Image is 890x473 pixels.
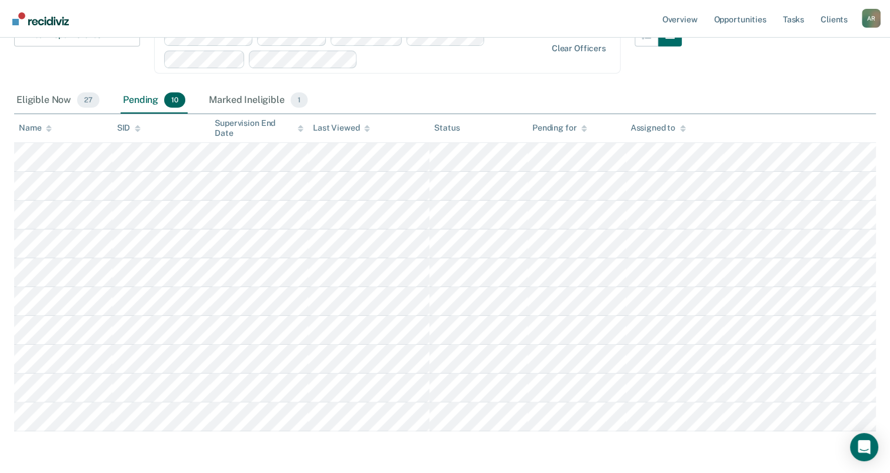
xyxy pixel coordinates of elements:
button: Profile dropdown button [862,9,881,28]
div: Name [19,123,52,133]
span: 10 [164,92,185,108]
div: Status [434,123,459,133]
div: Eligible Now27 [14,88,102,114]
div: Open Intercom Messenger [850,433,878,461]
div: Assigned to [631,123,686,133]
div: Clear officers [552,44,606,54]
span: 27 [77,92,99,108]
div: Marked Ineligible1 [206,88,310,114]
div: Last Viewed [313,123,370,133]
div: Pending for [532,123,587,133]
span: 1 [291,92,308,108]
img: Recidiviz [12,12,69,25]
div: Supervision End Date [215,118,304,138]
div: SID [117,123,141,133]
div: A R [862,9,881,28]
div: Pending10 [121,88,188,114]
